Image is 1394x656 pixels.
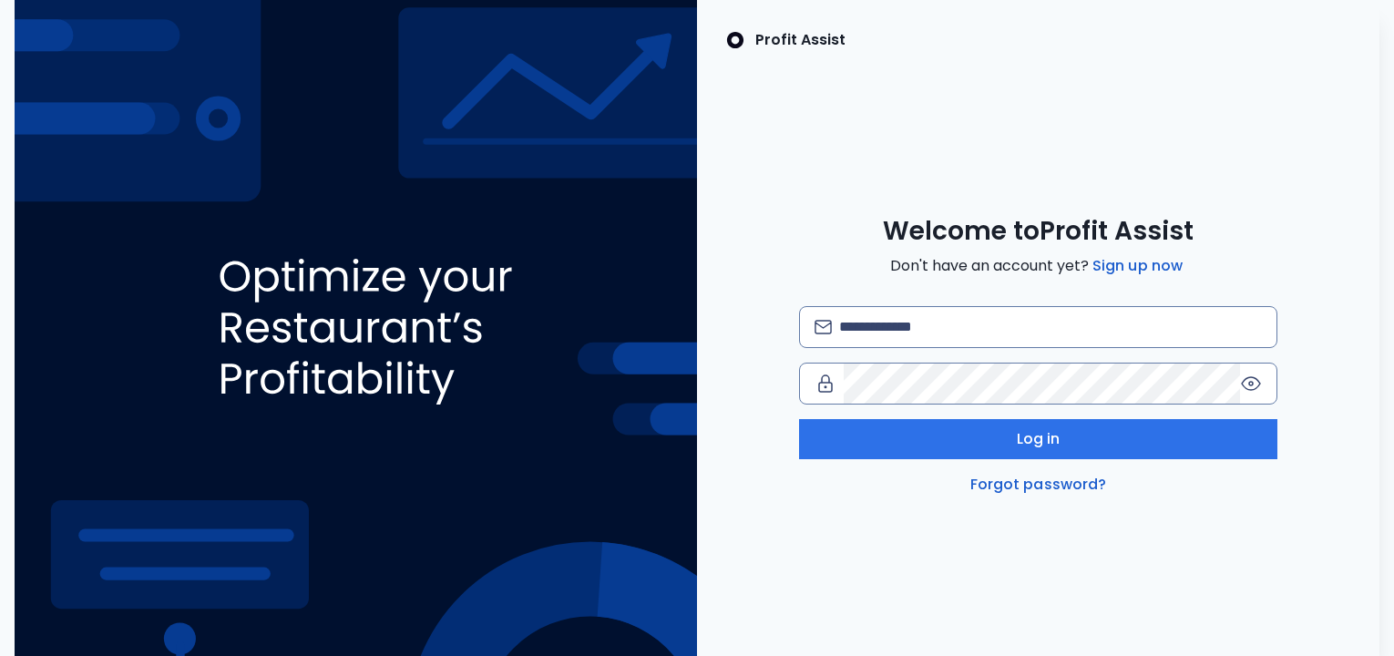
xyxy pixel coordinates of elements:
span: Don't have an account yet? [890,255,1186,277]
span: Log in [1017,428,1061,450]
a: Forgot password? [967,474,1111,496]
button: Log in [799,419,1276,459]
img: SpotOn Logo [726,29,744,51]
p: Profit Assist [755,29,846,51]
span: Welcome to Profit Assist [883,215,1194,248]
img: email [815,320,832,333]
a: Sign up now [1089,255,1186,277]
